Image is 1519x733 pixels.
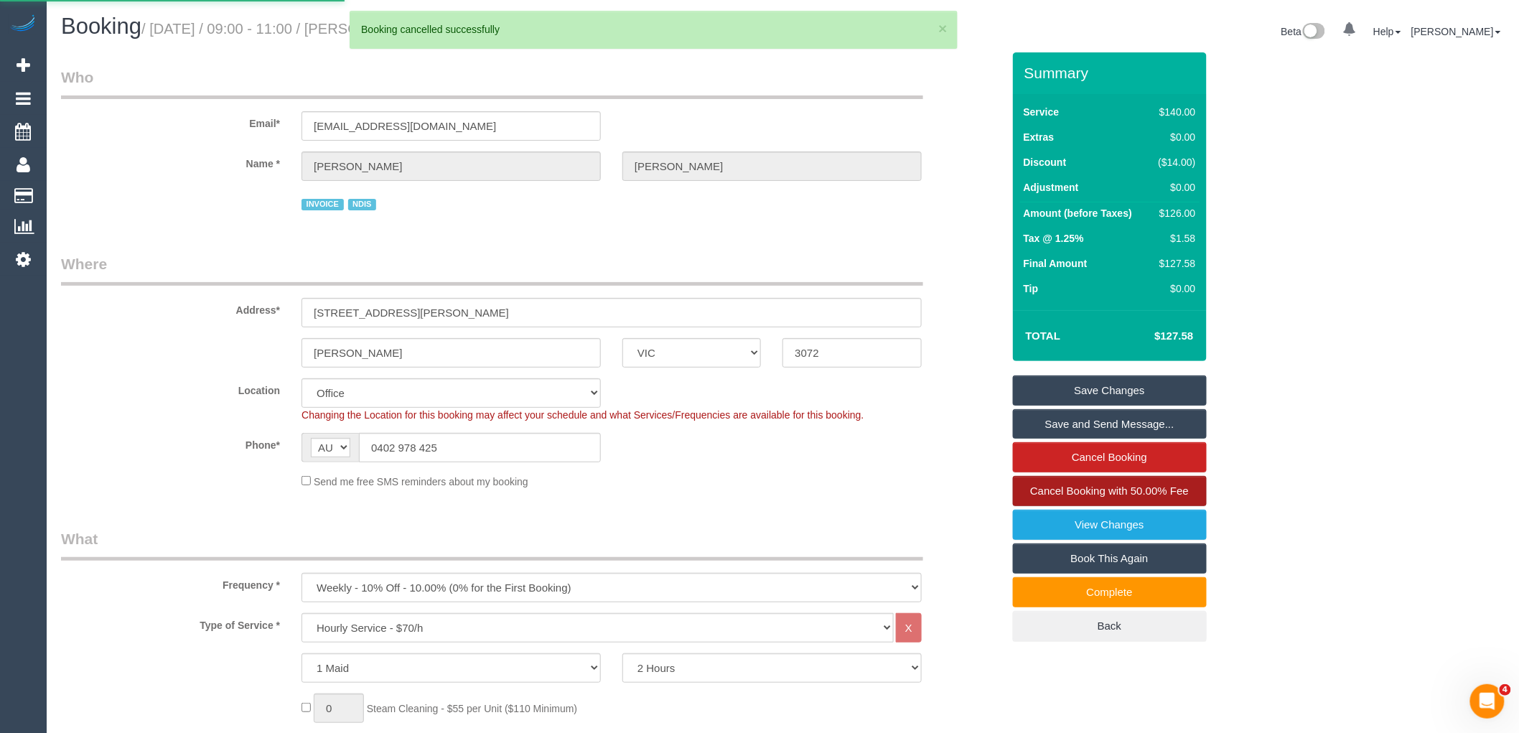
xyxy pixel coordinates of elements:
a: [PERSON_NAME] [1411,26,1501,37]
label: Phone* [50,433,291,452]
a: Cancel Booking with 50.00% Fee [1013,476,1207,506]
div: $0.00 [1153,281,1196,296]
label: Service [1024,105,1060,119]
div: $126.00 [1153,206,1196,220]
label: Address* [50,298,291,317]
h4: $127.58 [1111,330,1193,342]
img: New interface [1301,23,1325,42]
span: Send me free SMS reminders about my booking [314,476,528,487]
div: ($14.00) [1153,155,1196,169]
legend: Where [61,253,923,286]
div: $0.00 [1153,180,1196,195]
label: Tax @ 1.25% [1024,231,1084,246]
input: Email* [302,111,601,141]
a: Back [1013,611,1207,641]
label: Extras [1024,130,1055,144]
label: Amount (before Taxes) [1024,206,1132,220]
img: Automaid Logo [9,14,37,34]
a: Save Changes [1013,375,1207,406]
label: Frequency * [50,573,291,592]
span: NDIS [348,199,376,210]
input: Last Name* [622,151,922,181]
input: Suburb* [302,338,601,368]
label: Type of Service * [50,613,291,632]
span: 4 [1500,684,1511,696]
button: × [938,21,947,36]
iframe: Intercom live chat [1470,684,1505,719]
div: $140.00 [1153,105,1196,119]
legend: What [61,528,923,561]
a: Save and Send Message... [1013,409,1207,439]
input: Phone* [359,433,601,462]
a: Complete [1013,577,1207,607]
span: Changing the Location for this booking may affect your schedule and what Services/Frequencies are... [302,409,864,421]
span: INVOICE [302,199,343,210]
span: Cancel Booking with 50.00% Fee [1030,485,1189,497]
label: Email* [50,111,291,131]
div: $127.58 [1153,256,1196,271]
label: Name * [50,151,291,171]
div: Booking cancelled successfully [361,22,945,37]
a: Help [1373,26,1401,37]
span: Steam Cleaning - $55 per Unit ($110 Minimum) [367,703,577,714]
label: Discount [1024,155,1067,169]
legend: Who [61,67,923,99]
label: Adjustment [1024,180,1079,195]
a: View Changes [1013,510,1207,540]
a: Cancel Booking [1013,442,1207,472]
div: $1.58 [1153,231,1196,246]
strong: Total [1026,330,1061,342]
div: $0.00 [1153,130,1196,144]
input: First Name* [302,151,601,181]
a: Beta [1281,26,1326,37]
a: Book This Again [1013,543,1207,574]
h3: Summary [1024,65,1200,81]
label: Location [50,378,291,398]
label: Tip [1024,281,1039,296]
small: / [DATE] / 09:00 - 11:00 / [PERSON_NAME] [141,21,510,37]
label: Final Amount [1024,256,1088,271]
input: Post Code* [782,338,921,368]
span: Booking [61,14,141,39]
